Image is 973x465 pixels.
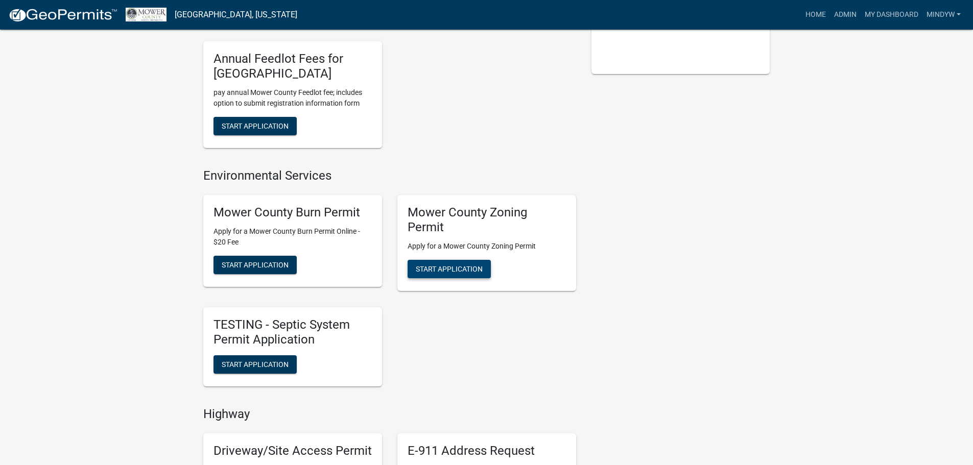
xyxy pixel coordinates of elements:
span: Start Application [222,121,289,130]
button: Start Application [213,117,297,135]
span: Start Application [416,265,483,273]
img: Mower County, Minnesota [126,8,167,21]
h5: E-911 Address Request [408,444,566,458]
button: Start Application [408,260,491,278]
h5: Mower County Zoning Permit [408,205,566,235]
span: Start Application [222,261,289,269]
a: [GEOGRAPHIC_DATA], [US_STATE] [175,6,297,23]
p: Apply for a Mower County Zoning Permit [408,241,566,252]
a: My Dashboard [861,5,922,25]
p: Apply for a Mower County Burn Permit Online - $20 Fee [213,226,372,248]
button: Start Application [213,355,297,374]
h5: TESTING - Septic System Permit Application [213,317,372,347]
p: pay annual Mower County Feedlot fee; includes option to submit registration information form [213,87,372,109]
h5: Annual Feedlot Fees for [GEOGRAPHIC_DATA] [213,52,372,81]
h4: Highway [203,407,576,422]
a: mindyw [922,5,965,25]
span: Start Application [222,360,289,368]
button: Start Application [213,256,297,274]
h5: Driveway/Site Access Permit [213,444,372,458]
h4: Environmental Services [203,168,576,183]
a: Admin [830,5,861,25]
h5: Mower County Burn Permit [213,205,372,220]
a: Home [801,5,830,25]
